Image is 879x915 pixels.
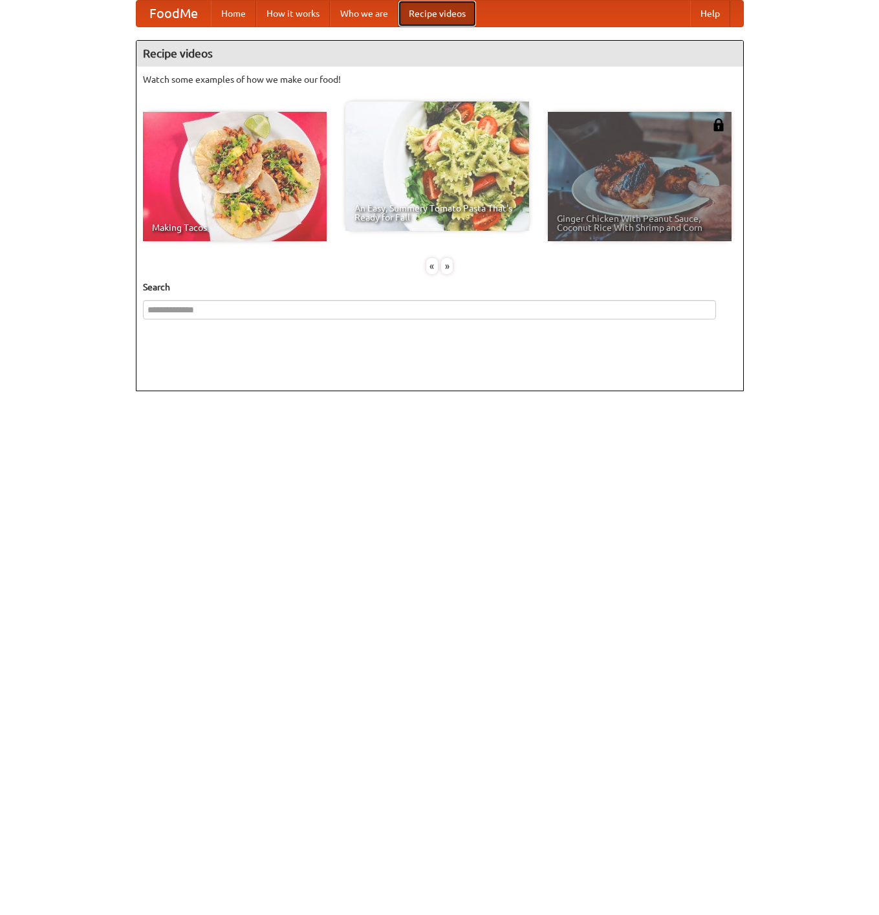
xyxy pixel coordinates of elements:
a: Home [211,1,256,27]
span: An Easy, Summery Tomato Pasta That's Ready for Fall [354,204,520,222]
p: Watch some examples of how we make our food! [143,73,737,86]
a: Who we are [330,1,398,27]
a: An Easy, Summery Tomato Pasta That's Ready for Fall [345,102,529,231]
a: FoodMe [136,1,211,27]
div: » [441,258,453,274]
div: « [426,258,438,274]
a: Help [690,1,730,27]
span: Making Tacos [152,223,318,232]
h5: Search [143,281,737,294]
a: How it works [256,1,330,27]
a: Recipe videos [398,1,476,27]
a: Making Tacos [143,112,327,241]
img: 483408.png [712,118,725,131]
h4: Recipe videos [136,41,743,67]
